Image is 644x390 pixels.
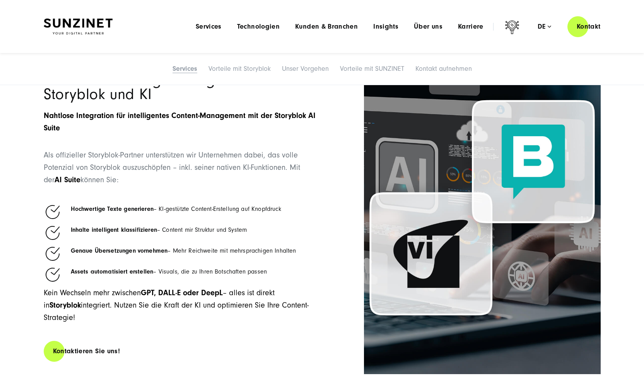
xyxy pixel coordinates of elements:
a: Technologien [237,23,280,31]
img: SUNZINET Full Service Digital Agentur [44,19,113,35]
li: – KI-gestützte Content-Erstellung auf Knopfdruck [44,203,317,216]
a: Insights [373,23,398,31]
strong: Nahtlose Integration für intelligentes Content-Management mit der Storyblok AI Suite [44,111,316,132]
a: Kontakt aufnehmen [415,65,472,73]
strong: Assets automatisiert erstellen [71,268,154,275]
strong: Genaue Übersetzungen vornehmen [71,247,168,254]
strong: AI Suite [55,175,80,184]
li: – Visuals, die zu Ihren Botschaften passen [44,266,317,279]
a: Services [196,23,222,31]
img: Grafische Darstellung von Künstlicher Intelligenz (KI) und Storyblok: Ein digitales Interface mit... [364,41,601,374]
span: Kein Wechseln mehr zwischen – alles ist direkt in integriert. Nutzen Sie die Kraft der KI und opt... [44,289,309,322]
a: Kontaktieren Sie uns! [44,340,130,362]
a: Vorteile mit SUNZINET [340,65,404,73]
a: Vorteile mit Storyblok [208,65,271,73]
a: Über uns [414,23,442,31]
h2: Content-Erstellung leicht gemacht – mit Storyblok und KI [44,72,317,102]
a: Services [173,65,197,73]
strong: Storyblok [50,301,81,310]
a: Karriere [458,23,483,31]
a: Unser Vorgehen [282,65,329,73]
strong: Inhalte intelligent klassifizieren [71,226,157,233]
div: de [538,23,551,31]
strong: Hochwertige Texte generieren [71,205,154,212]
li: – Mehr Reichweite mit mehrsprachigen Inhalten [44,245,317,258]
li: – Content mir Struktur und System [44,224,317,237]
p: Als offizieller Storyblok-Partner unterstützen wir Unternehmen dabei, das volle Potenzial von Sto... [44,149,317,186]
a: Kunden & Branchen [295,23,358,31]
strong: GPT, DALL·E oder DeepL [141,288,223,297]
a: Kontakt [567,15,610,38]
